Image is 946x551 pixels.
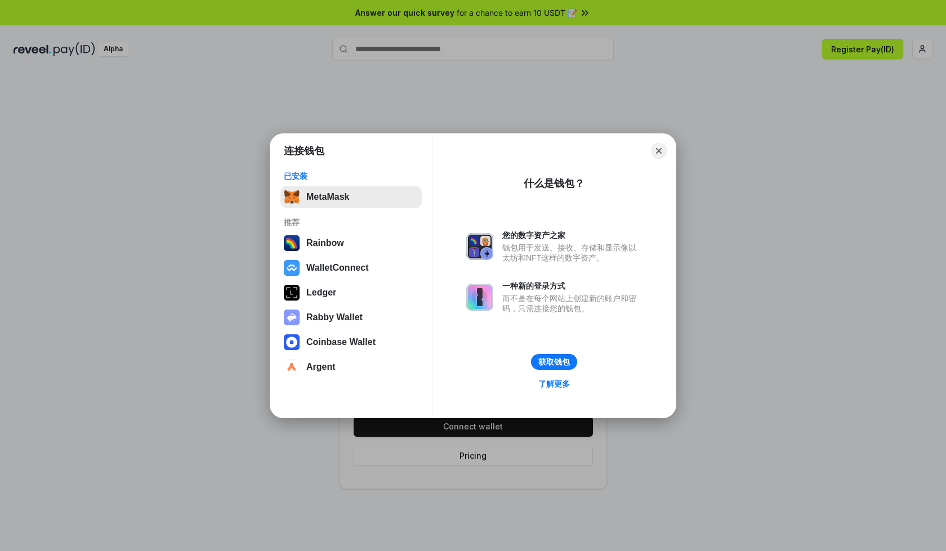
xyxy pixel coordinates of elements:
[306,238,344,248] div: Rainbow
[502,281,642,291] div: 一种新的登录方式
[651,143,667,159] button: Close
[280,281,422,304] button: Ledger
[284,144,324,158] h1: 连接钱包
[306,337,376,347] div: Coinbase Wallet
[284,310,300,325] img: svg+xml,%3Csvg%20xmlns%3D%22http%3A%2F%2Fwww.w3.org%2F2000%2Fsvg%22%20fill%3D%22none%22%20viewBox...
[280,306,422,329] button: Rabby Wallet
[306,263,369,273] div: WalletConnect
[531,354,577,370] button: 获取钱包
[284,189,300,205] img: svg+xml,%3Csvg%20fill%3D%22none%22%20height%3D%2233%22%20viewBox%3D%220%200%2035%2033%22%20width%...
[284,235,300,251] img: svg+xml,%3Csvg%20width%3D%22120%22%20height%3D%22120%22%20viewBox%3D%220%200%20120%20120%22%20fil...
[284,359,300,375] img: svg+xml,%3Csvg%20width%3D%2228%22%20height%3D%2228%22%20viewBox%3D%220%200%2028%2028%22%20fill%3D...
[284,260,300,276] img: svg+xml,%3Csvg%20width%3D%2228%22%20height%3D%2228%22%20viewBox%3D%220%200%2028%2028%22%20fill%3D...
[532,377,577,391] a: 了解更多
[280,356,422,378] button: Argent
[284,285,300,301] img: svg+xml,%3Csvg%20xmlns%3D%22http%3A%2F%2Fwww.w3.org%2F2000%2Fsvg%22%20width%3D%2228%22%20height%3...
[502,243,642,263] div: 钱包用于发送、接收、存储和显示像以太坊和NFT这样的数字资产。
[524,177,584,190] div: 什么是钱包？
[466,233,493,260] img: svg+xml,%3Csvg%20xmlns%3D%22http%3A%2F%2Fwww.w3.org%2F2000%2Fsvg%22%20fill%3D%22none%22%20viewBox...
[466,284,493,311] img: svg+xml,%3Csvg%20xmlns%3D%22http%3A%2F%2Fwww.w3.org%2F2000%2Fsvg%22%20fill%3D%22none%22%20viewBox...
[306,362,336,372] div: Argent
[280,257,422,279] button: WalletConnect
[284,334,300,350] img: svg+xml,%3Csvg%20width%3D%2228%22%20height%3D%2228%22%20viewBox%3D%220%200%2028%2028%22%20fill%3D...
[280,232,422,254] button: Rainbow
[280,186,422,208] button: MetaMask
[502,230,642,240] div: 您的数字资产之家
[538,357,570,367] div: 获取钱包
[502,293,642,313] div: 而不是在每个网站上创建新的账户和密码，只需连接您的钱包。
[306,288,336,298] div: Ledger
[280,331,422,353] button: Coinbase Wallet
[284,217,418,227] div: 推荐
[284,171,418,181] div: 已安装
[538,379,570,389] div: 了解更多
[306,192,349,202] div: MetaMask
[306,312,363,322] div: Rabby Wallet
